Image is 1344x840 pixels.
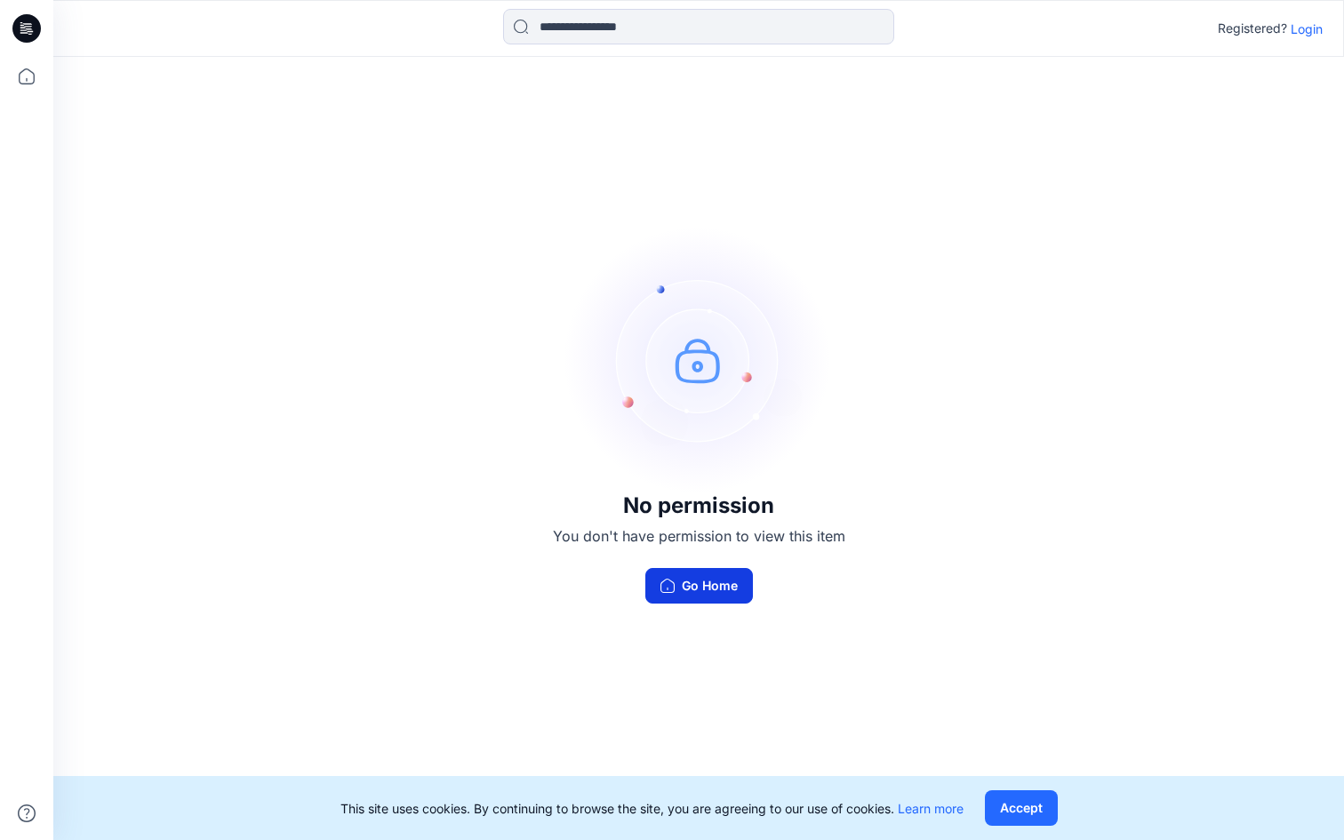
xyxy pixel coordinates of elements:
h3: No permission [553,493,845,518]
p: This site uses cookies. By continuing to browse the site, you are agreeing to our use of cookies. [340,799,964,818]
p: You don't have permission to view this item [553,525,845,547]
button: Accept [985,790,1058,826]
button: Go Home [645,568,753,604]
a: Learn more [898,801,964,816]
img: no-perm.svg [565,227,832,493]
p: Login [1291,20,1323,38]
p: Registered? [1218,18,1287,39]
